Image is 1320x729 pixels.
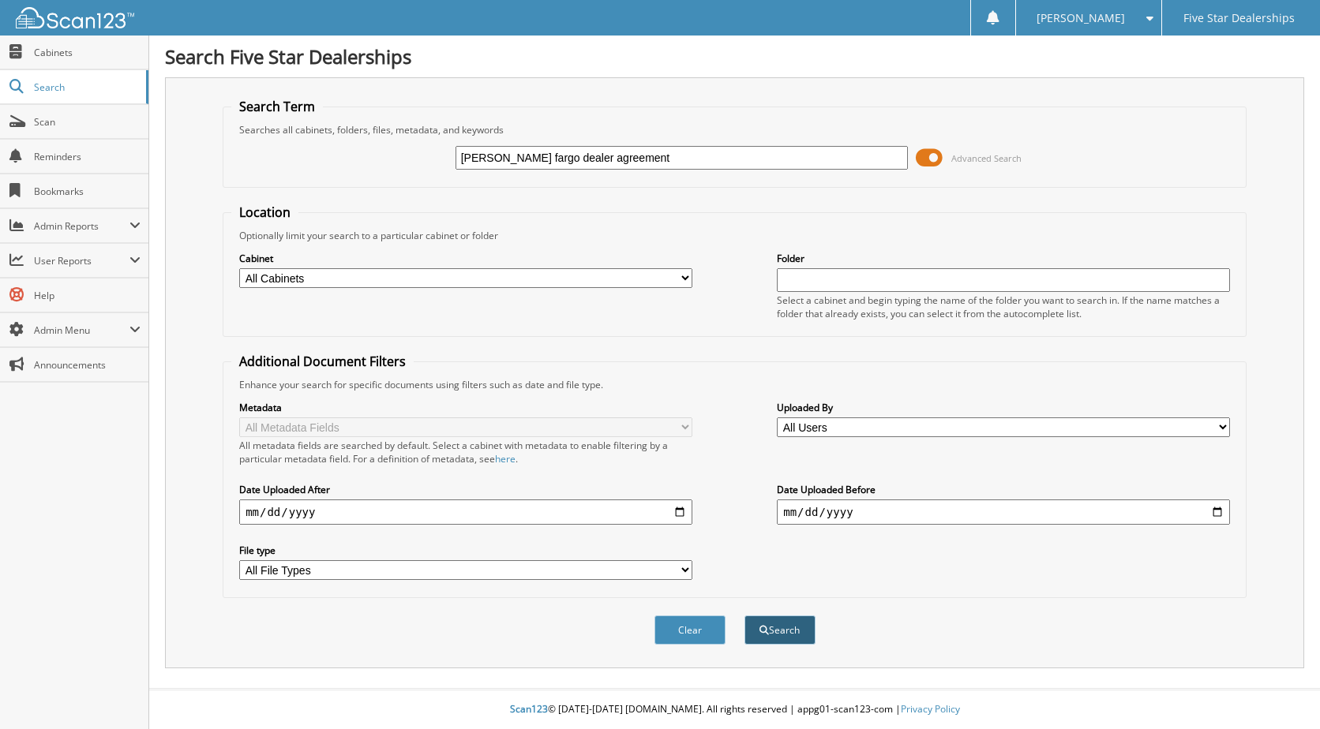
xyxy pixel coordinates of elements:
[777,401,1230,414] label: Uploaded By
[231,98,323,115] legend: Search Term
[777,499,1230,525] input: end
[744,615,816,645] button: Search
[34,185,141,198] span: Bookmarks
[34,80,138,94] span: Search
[495,452,516,465] a: here
[1037,13,1125,23] span: [PERSON_NAME]
[777,252,1230,265] label: Folder
[231,204,298,221] legend: Location
[34,323,129,337] span: Admin Menu
[1241,653,1320,729] iframe: Chat Widget
[231,229,1238,242] div: Optionally limit your search to a particular cabinet or folder
[239,439,692,465] div: All metadata fields are searched by default. Select a cabinet with metadata to enable filtering b...
[34,150,141,163] span: Reminders
[34,115,141,129] span: Scan
[16,7,134,28] img: scan123-logo-white.svg
[34,358,141,372] span: Announcements
[777,293,1230,320] div: Select a cabinet and begin typing the name of the folder you want to search in. If the name match...
[239,499,692,525] input: start
[165,43,1304,69] h1: Search Five Star Dealerships
[951,152,1022,164] span: Advanced Search
[510,702,548,716] span: Scan123
[34,254,129,267] span: User Reports
[777,483,1230,496] label: Date Uploaded Before
[239,483,692,496] label: Date Uploaded After
[654,615,726,645] button: Clear
[231,378,1238,391] div: Enhance your search for specific documents using filters such as date and file type.
[1183,13,1295,23] span: Five Star Dealerships
[231,123,1238,136] div: Searches all cabinets, folders, files, metadata, and keywords
[239,252,692,265] label: Cabinet
[34,219,129,233] span: Admin Reports
[34,46,141,59] span: Cabinets
[34,289,141,302] span: Help
[149,690,1320,729] div: © [DATE]-[DATE] [DOMAIN_NAME]. All rights reserved | appg01-scan123-com |
[239,544,692,557] label: File type
[239,401,692,414] label: Metadata
[231,353,414,370] legend: Additional Document Filters
[901,702,960,716] a: Privacy Policy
